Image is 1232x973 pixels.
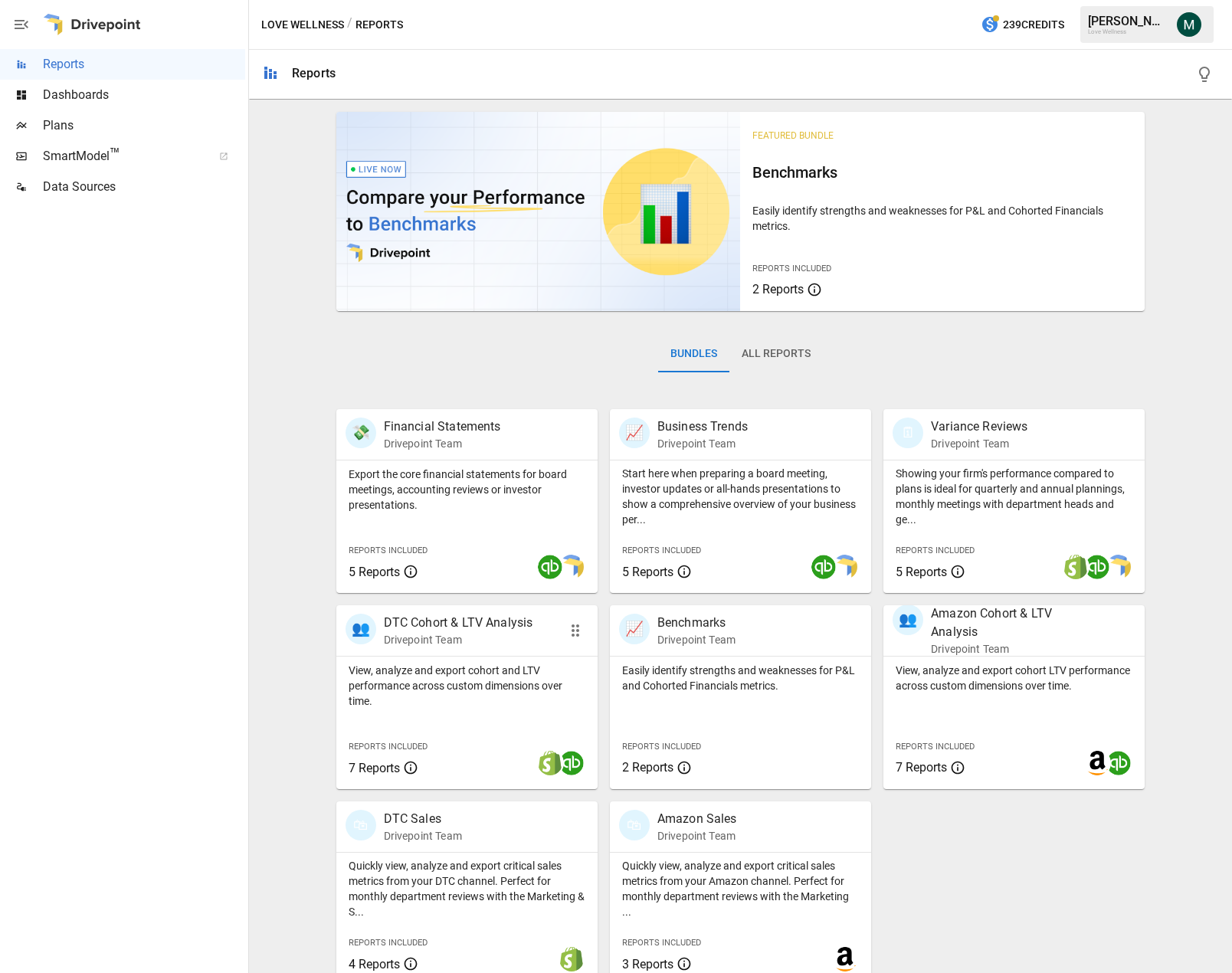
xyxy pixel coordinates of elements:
span: Reports Included [752,264,831,274]
span: Dashboards [43,86,245,104]
span: Reports [43,55,245,74]
span: Reports Included [349,938,428,948]
h6: Benchmarks [752,160,1132,185]
button: Bundles [658,336,729,372]
span: 239 Credits [1003,15,1064,34]
div: 💸 [346,418,376,448]
div: / [347,15,352,34]
p: Drivepoint Team [931,641,1095,657]
span: 5 Reports [349,565,400,579]
span: Reports Included [349,742,428,752]
p: Financial Statements [384,418,501,436]
p: Easily identify strengths and weaknesses for P&L and Cohorted Financials metrics. [752,203,1132,234]
span: 5 Reports [622,565,673,579]
div: 🛍 [619,810,650,840]
p: Quickly view, analyze and export critical sales metrics from your DTC channel. Perfect for monthl... [349,858,585,919]
p: Business Trends [657,418,748,436]
button: All Reports [729,336,823,372]
div: Reports [292,66,336,80]
span: Data Sources [43,178,245,196]
span: Featured Bundle [752,130,834,141]
div: 👥 [893,604,923,635]
p: Showing your firm's performance compared to plans is ideal for quarterly and annual plannings, mo... [896,466,1132,527]
span: 3 Reports [622,957,673,971]
img: video thumbnail [336,112,741,311]
img: Michael Cormack [1177,12,1201,37]
img: quickbooks [1085,555,1109,579]
span: Reports Included [896,742,975,752]
img: amazon [833,947,857,971]
img: shopify [538,751,562,775]
div: 🗓 [893,418,923,448]
p: Benchmarks [657,614,736,632]
button: Love Wellness [261,15,344,34]
div: [PERSON_NAME] [1088,14,1168,28]
img: quickbooks [559,751,584,775]
p: Amazon Sales [657,810,737,828]
span: Reports Included [622,742,701,752]
span: ™ [110,145,120,164]
div: 📈 [619,418,650,448]
button: 239Credits [975,11,1070,39]
p: DTC Sales [384,810,462,828]
span: 2 Reports [752,282,804,296]
p: Easily identify strengths and weaknesses for P&L and Cohorted Financials metrics. [622,663,859,693]
p: Drivepoint Team [657,828,737,844]
p: Quickly view, analyze and export critical sales metrics from your Amazon channel. Perfect for mon... [622,858,859,919]
p: Drivepoint Team [657,436,748,451]
div: 🛍 [346,810,376,840]
img: quickbooks [811,555,836,579]
p: View, analyze and export cohort LTV performance across custom dimensions over time. [896,663,1132,693]
p: View, analyze and export cohort and LTV performance across custom dimensions over time. [349,663,585,709]
p: Drivepoint Team [384,436,501,451]
p: Drivepoint Team [384,632,533,647]
img: shopify [559,947,584,971]
img: smart model [833,555,857,579]
p: Export the core financial statements for board meetings, accounting reviews or investor presentat... [349,467,585,513]
p: DTC Cohort & LTV Analysis [384,614,533,632]
p: Start here when preparing a board meeting, investor updates or all-hands presentations to show a ... [622,466,859,527]
div: Love Wellness [1088,28,1168,35]
img: amazon [1085,751,1109,775]
span: Plans [43,116,245,135]
span: Reports Included [896,545,975,555]
img: quickbooks [538,555,562,579]
span: Reports Included [622,938,701,948]
span: 7 Reports [349,761,400,775]
div: 👥 [346,614,376,644]
button: Michael Cormack [1168,3,1211,46]
span: Reports Included [349,545,428,555]
p: Amazon Cohort & LTV Analysis [931,604,1095,641]
p: Drivepoint Team [931,436,1027,451]
div: 📈 [619,614,650,644]
img: smart model [559,555,584,579]
img: quickbooks [1106,751,1131,775]
span: 7 Reports [896,760,947,775]
img: shopify [1063,555,1088,579]
span: 5 Reports [896,565,947,579]
p: Variance Reviews [931,418,1027,436]
p: Drivepoint Team [657,632,736,647]
span: Reports Included [622,545,701,555]
img: smart model [1106,555,1131,579]
span: 4 Reports [349,957,400,971]
p: Drivepoint Team [384,828,462,844]
span: 2 Reports [622,760,673,775]
span: SmartModel [43,147,202,165]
